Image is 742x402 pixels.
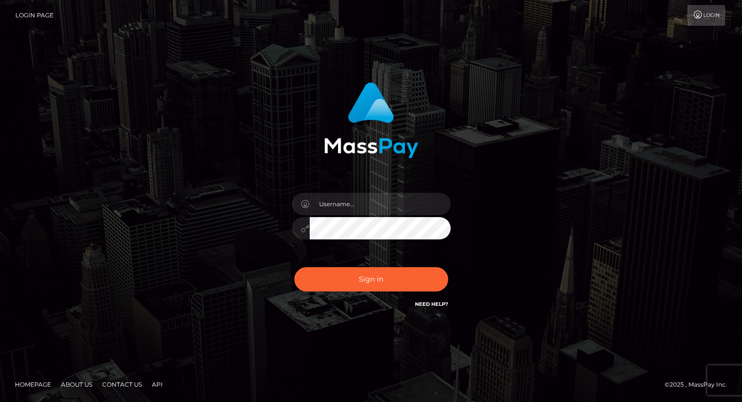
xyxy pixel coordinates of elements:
input: Username... [310,193,451,215]
img: MassPay Login [324,82,418,158]
a: Contact Us [98,377,146,392]
a: Need Help? [415,301,448,307]
a: Login Page [15,5,54,26]
div: © 2025 , MassPay Inc. [665,379,735,390]
a: Login [687,5,725,26]
a: About Us [57,377,96,392]
a: API [148,377,167,392]
a: Homepage [11,377,55,392]
button: Sign in [294,267,448,291]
